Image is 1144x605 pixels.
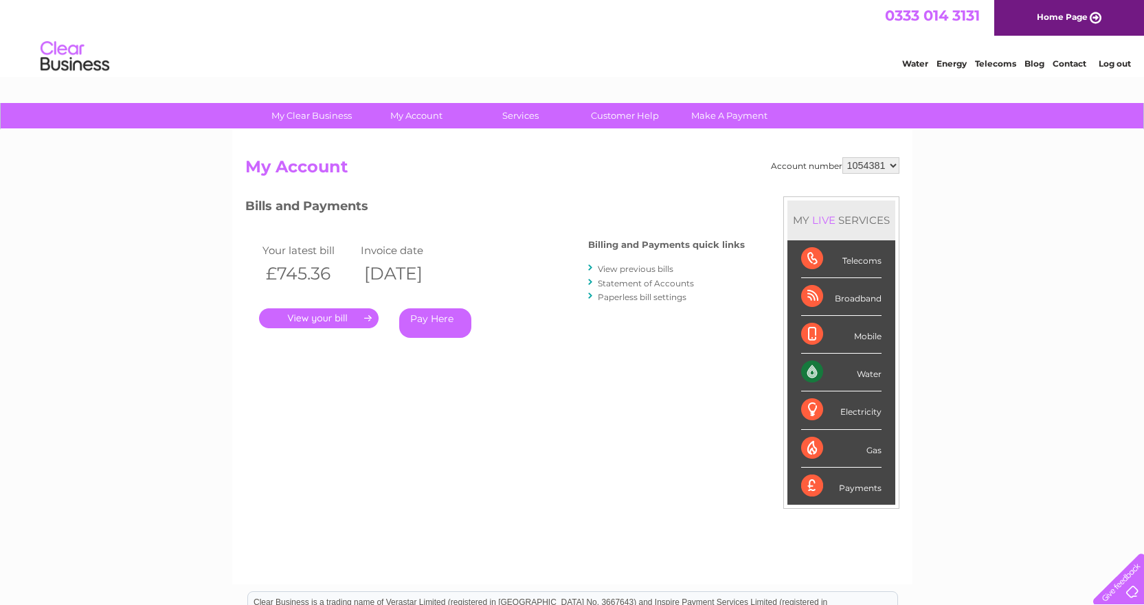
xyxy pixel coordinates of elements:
[801,240,882,278] div: Telecoms
[245,196,745,220] h3: Bills and Payments
[787,201,895,240] div: MY SERVICES
[936,58,967,69] a: Energy
[801,354,882,391] div: Water
[1099,58,1131,69] a: Log out
[801,468,882,505] div: Payments
[40,36,110,78] img: logo.png
[771,157,899,174] div: Account number
[801,278,882,316] div: Broadband
[801,316,882,354] div: Mobile
[598,292,686,302] a: Paperless bill settings
[885,7,980,24] a: 0333 014 3131
[359,103,473,128] a: My Account
[975,58,1016,69] a: Telecoms
[357,241,456,260] td: Invoice date
[399,308,471,338] a: Pay Here
[1024,58,1044,69] a: Blog
[259,260,358,288] th: £745.36
[259,308,379,328] a: .
[598,264,673,274] a: View previous bills
[588,240,745,250] h4: Billing and Payments quick links
[245,157,899,183] h2: My Account
[598,278,694,288] a: Statement of Accounts
[255,103,368,128] a: My Clear Business
[464,103,577,128] a: Services
[809,214,838,227] div: LIVE
[568,103,682,128] a: Customer Help
[801,391,882,429] div: Electricity
[248,8,897,67] div: Clear Business is a trading name of Verastar Limited (registered in [GEOGRAPHIC_DATA] No. 3667643...
[1053,58,1086,69] a: Contact
[357,260,456,288] th: [DATE]
[259,241,358,260] td: Your latest bill
[673,103,786,128] a: Make A Payment
[801,430,882,468] div: Gas
[902,58,928,69] a: Water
